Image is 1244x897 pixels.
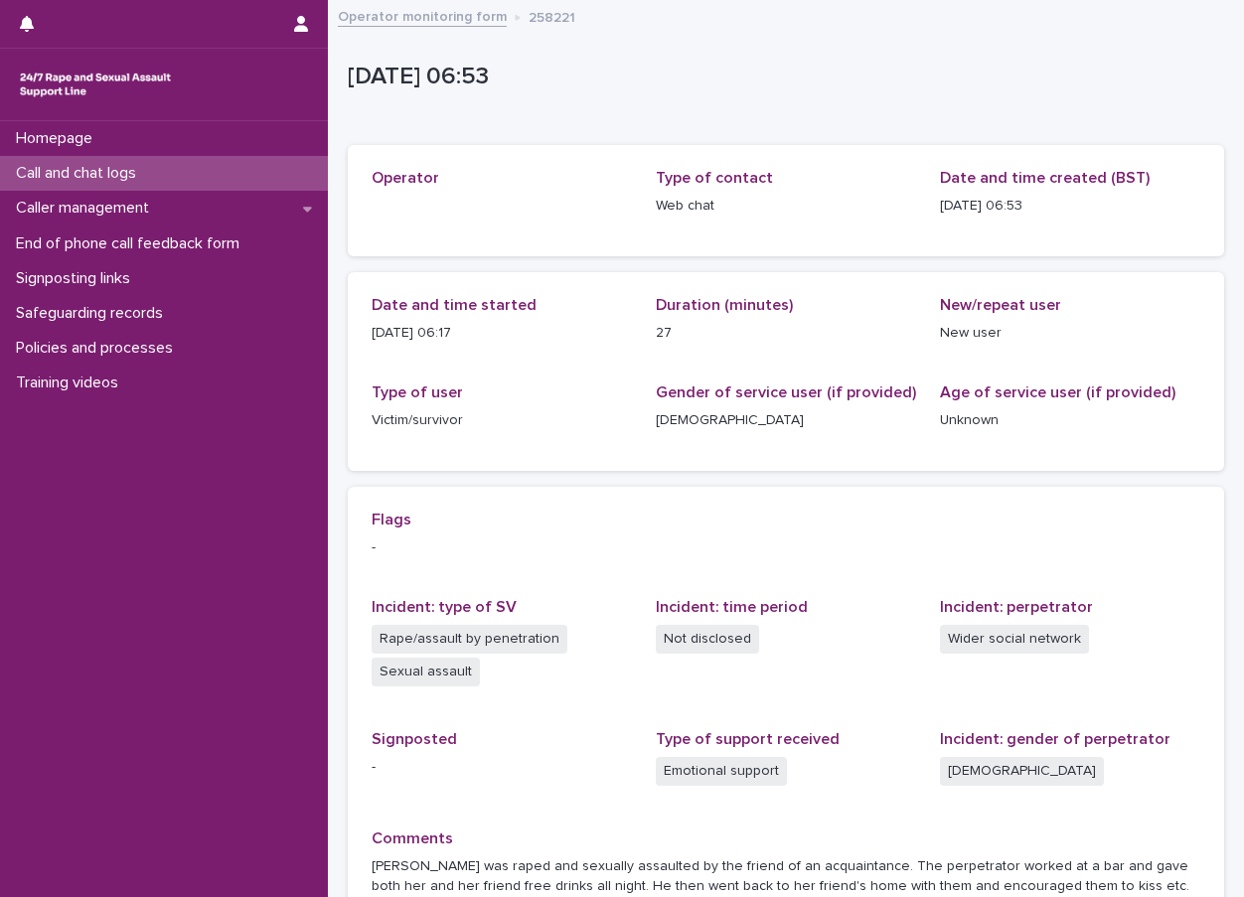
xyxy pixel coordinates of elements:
p: Training videos [8,374,134,392]
span: Sexual assault [372,658,480,686]
span: Type of support received [656,731,840,747]
span: Rape/assault by penetration [372,625,567,654]
p: Caller management [8,199,165,218]
span: Emotional support [656,757,787,786]
span: Comments [372,830,453,846]
span: New/repeat user [940,297,1061,313]
p: Victim/survivor [372,410,632,431]
span: Type of contact [656,170,773,186]
span: Flags [372,512,411,527]
span: [DEMOGRAPHIC_DATA] [940,757,1104,786]
p: Web chat [656,196,916,217]
p: 27 [656,323,916,344]
p: 258221 [529,5,575,27]
p: - [372,757,632,778]
span: Age of service user (if provided) [940,384,1175,400]
p: Homepage [8,129,108,148]
p: [DATE] 06:53 [940,196,1200,217]
span: Incident: gender of perpetrator [940,731,1170,747]
p: Safeguarding records [8,304,179,323]
p: [DATE] 06:53 [348,63,1216,91]
p: Policies and processes [8,339,189,358]
span: Not disclosed [656,625,759,654]
span: Date and time started [372,297,537,313]
img: rhQMoQhaT3yELyF149Cw [16,65,175,104]
span: Date and time created (BST) [940,170,1150,186]
p: End of phone call feedback form [8,234,255,253]
span: Gender of service user (if provided) [656,384,916,400]
p: New user [940,323,1200,344]
span: Signposted [372,731,457,747]
span: Duration (minutes) [656,297,793,313]
p: - [372,537,1200,558]
span: Type of user [372,384,463,400]
span: Incident: type of SV [372,599,517,615]
a: Operator monitoring form [338,4,507,27]
span: Wider social network [940,625,1089,654]
p: Unknown [940,410,1200,431]
p: Signposting links [8,269,146,288]
span: Operator [372,170,439,186]
p: [DATE] 06:17 [372,323,632,344]
span: Incident: time period [656,599,808,615]
span: Incident: perpetrator [940,599,1093,615]
p: [DEMOGRAPHIC_DATA] [656,410,916,431]
p: Call and chat logs [8,164,152,183]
